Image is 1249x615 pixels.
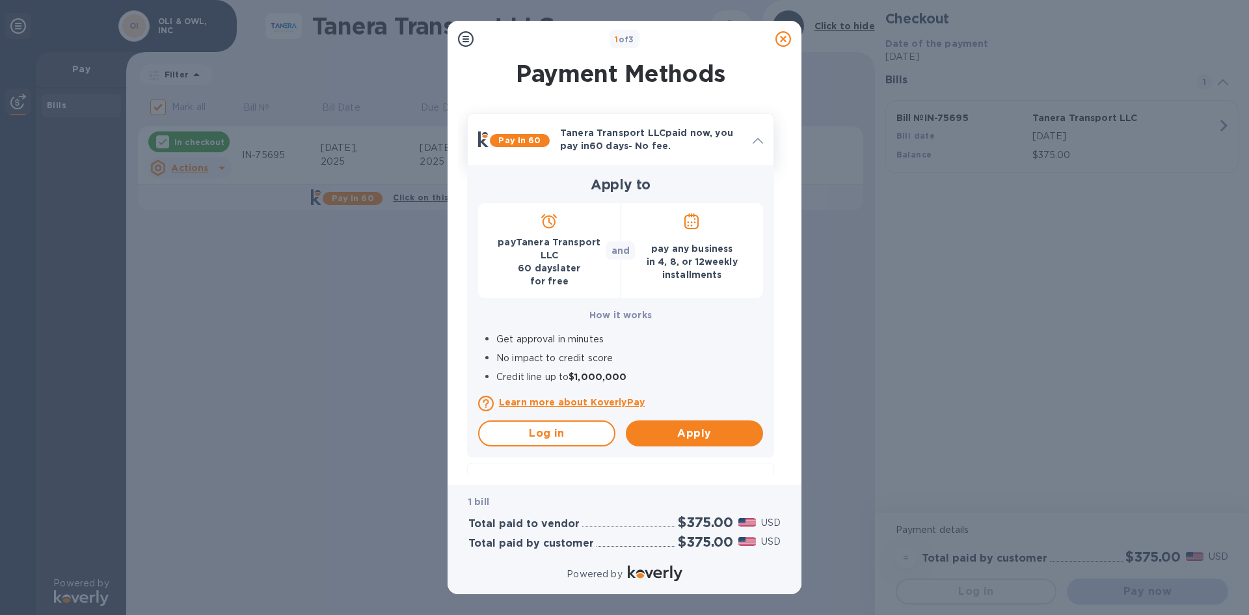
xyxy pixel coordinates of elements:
[498,135,541,145] b: Pay in 60
[464,60,777,87] h1: Payment Methods
[560,126,742,152] p: Tanera Transport LLC paid now, you pay in 60 days - No fee.
[738,537,756,546] img: USD
[615,34,618,44] span: 1
[496,333,763,346] p: Get approval in minutes
[628,566,682,581] img: Logo
[496,370,763,384] p: Credit line up to
[468,538,594,550] h3: Total paid by customer
[636,426,753,441] span: Apply
[468,518,580,530] h3: Total paid to vendor
[678,534,733,550] h2: $375.00
[738,518,756,527] img: USD
[611,244,630,257] p: and
[489,236,610,288] p: pay Tanera Transport LLC 60 days later for free
[615,34,634,44] b: of 3
[761,516,781,530] p: USD
[589,310,652,320] b: How it works
[626,420,763,446] button: Apply
[761,535,781,549] p: USD
[632,242,753,281] p: pay any business in 4 , 8 , or 12 weekly installments
[478,420,615,446] button: Log in
[569,372,626,382] b: $1,000,000
[499,396,763,409] a: Learn more about KoverlyPay
[468,497,489,507] b: 1 bill
[496,351,763,365] p: No impact to credit score
[490,426,604,441] span: Log in
[591,176,651,193] b: Apply to
[678,514,733,530] h2: $375.00
[567,567,622,581] p: Powered by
